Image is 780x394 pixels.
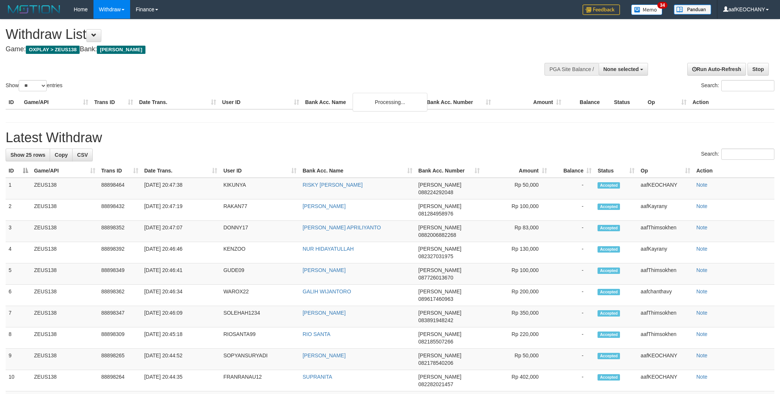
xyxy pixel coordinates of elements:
[598,289,620,295] span: Accepted
[638,178,693,199] td: aafKEOCHANY
[6,46,513,53] h4: Game: Bank:
[631,4,663,15] img: Button%20Memo.svg
[6,4,62,15] img: MOTION_logo.png
[550,199,595,221] td: -
[550,164,595,178] th: Balance: activate to sort column ascending
[31,164,98,178] th: Game/API: activate to sort column ascending
[483,349,550,370] td: Rp 50,000
[303,267,346,273] a: [PERSON_NAME]
[300,164,415,178] th: Bank Acc. Name: activate to sort column ascending
[550,327,595,349] td: -
[6,263,31,285] td: 5
[598,268,620,274] span: Accepted
[31,199,98,221] td: ZEUS138
[141,263,221,285] td: [DATE] 20:46:41
[98,306,141,327] td: 88898347
[583,4,620,15] img: Feedback.jpg
[604,66,639,72] span: None selected
[418,331,461,337] span: [PERSON_NAME]
[687,63,746,76] a: Run Auto-Refresh
[136,95,219,109] th: Date Trans.
[303,310,346,316] a: [PERSON_NAME]
[418,339,453,345] span: Copy 082185507266 to clipboard
[303,182,363,188] a: RISKY [PERSON_NAME]
[418,374,461,380] span: [PERSON_NAME]
[638,370,693,391] td: aafKEOCHANY
[303,246,354,252] a: NUR HIDAYATULLAH
[696,246,707,252] a: Note
[6,242,31,263] td: 4
[418,211,453,217] span: Copy 081284958976 to clipboard
[6,349,31,370] td: 9
[550,370,595,391] td: -
[6,164,31,178] th: ID: activate to sort column descending
[220,285,300,306] td: WAROX22
[418,232,456,238] span: Copy 0882006882268 to clipboard
[77,152,88,158] span: CSV
[31,285,98,306] td: ZEUS138
[483,306,550,327] td: Rp 350,000
[6,370,31,391] td: 10
[55,152,68,158] span: Copy
[598,310,620,317] span: Accepted
[638,164,693,178] th: Op: activate to sort column ascending
[141,178,221,199] td: [DATE] 20:47:38
[418,253,453,259] span: Copy 082327031975 to clipboard
[595,164,638,178] th: Status: activate to sort column ascending
[693,164,774,178] th: Action
[6,178,31,199] td: 1
[674,4,711,15] img: panduan.png
[483,327,550,349] td: Rp 220,000
[598,246,620,253] span: Accepted
[21,95,91,109] th: Game/API
[303,352,346,358] a: [PERSON_NAME]
[418,310,461,316] span: [PERSON_NAME]
[141,221,221,242] td: [DATE] 20:47:07
[141,349,221,370] td: [DATE] 20:44:52
[98,221,141,242] td: 88898352
[696,267,707,273] a: Note
[303,331,330,337] a: RIO SANTA
[91,95,136,109] th: Trans ID
[98,164,141,178] th: Trans ID: activate to sort column ascending
[98,178,141,199] td: 88898464
[31,263,98,285] td: ZEUS138
[141,285,221,306] td: [DATE] 20:46:34
[598,332,620,338] span: Accepted
[6,306,31,327] td: 7
[424,95,494,109] th: Bank Acc. Number
[6,149,50,161] a: Show 25 rows
[141,327,221,349] td: [DATE] 20:45:18
[31,370,98,391] td: ZEUS138
[31,242,98,263] td: ZEUS138
[483,178,550,199] td: Rp 50,000
[219,95,302,109] th: User ID
[418,246,461,252] span: [PERSON_NAME]
[696,331,707,337] a: Note
[721,149,774,160] input: Search:
[31,178,98,199] td: ZEUS138
[418,360,453,366] span: Copy 082178540206 to clipboard
[141,306,221,327] td: [DATE] 20:46:09
[598,182,620,189] span: Accepted
[31,327,98,349] td: ZEUS138
[598,225,620,231] span: Accepted
[564,95,611,109] th: Balance
[302,95,424,109] th: Bank Acc. Name
[598,353,620,359] span: Accepted
[599,63,648,76] button: None selected
[638,349,693,370] td: aafKEOCHANY
[220,327,300,349] td: RIOSANTA99
[97,46,145,54] span: [PERSON_NAME]
[98,285,141,306] td: 88898362
[483,164,550,178] th: Amount: activate to sort column ascending
[696,182,707,188] a: Note
[6,285,31,306] td: 6
[220,242,300,263] td: KENZOO
[141,199,221,221] td: [DATE] 20:47:19
[220,370,300,391] td: FRANRANAU12
[483,242,550,263] td: Rp 130,000
[418,203,461,209] span: [PERSON_NAME]
[696,288,707,294] a: Note
[220,164,300,178] th: User ID: activate to sort column ascending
